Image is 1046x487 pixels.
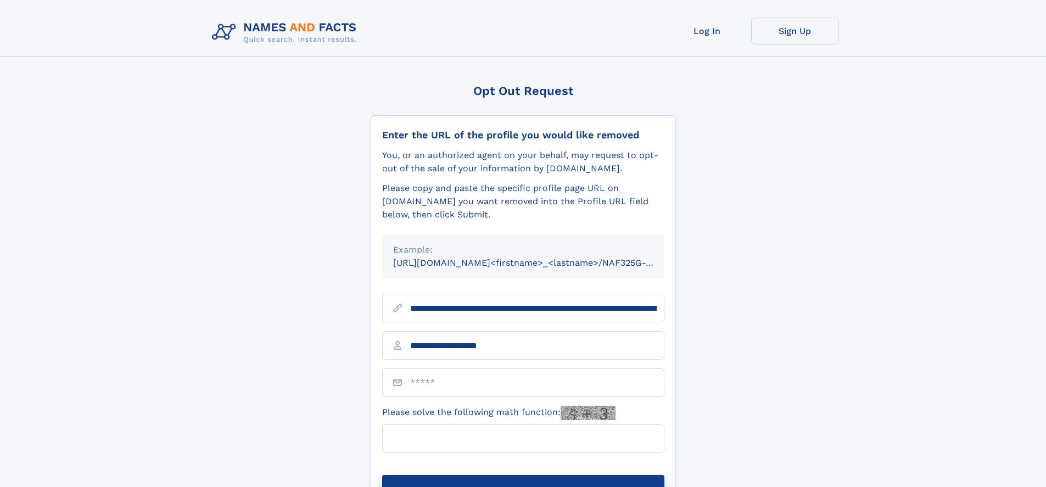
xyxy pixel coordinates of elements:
[382,406,616,420] label: Please solve the following math function:
[393,243,653,256] div: Example:
[208,18,366,47] img: Logo Names and Facts
[382,182,664,221] div: Please copy and paste the specific profile page URL on [DOMAIN_NAME] you want removed into the Pr...
[751,18,839,44] a: Sign Up
[382,149,664,175] div: You, or an authorized agent on your behalf, may request to opt-out of the sale of your informatio...
[371,84,676,98] div: Opt Out Request
[393,258,685,268] small: [URL][DOMAIN_NAME]<firstname>_<lastname>/NAF325G-xxxxxxxx
[382,129,664,141] div: Enter the URL of the profile you would like removed
[663,18,751,44] a: Log In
